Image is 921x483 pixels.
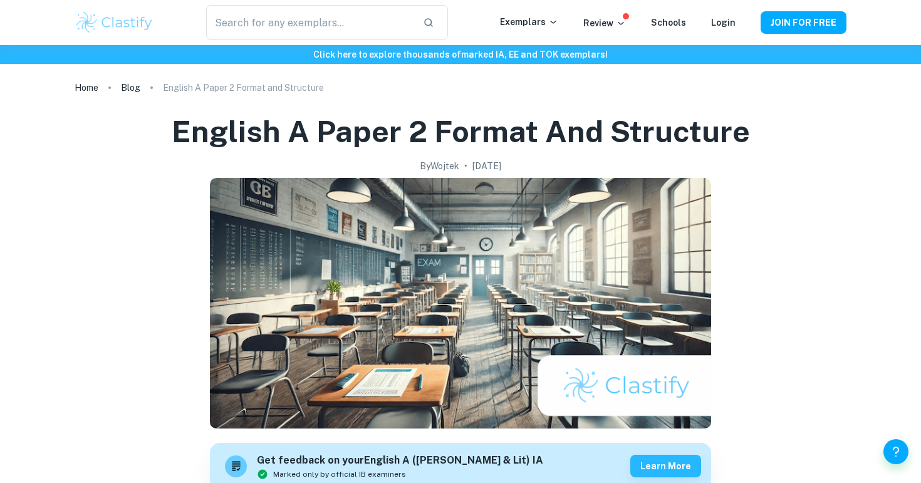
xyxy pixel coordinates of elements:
span: Marked only by official IB examiners [273,469,406,480]
a: Schools [651,18,686,28]
a: Blog [121,79,140,96]
a: Home [75,79,98,96]
input: Search for any exemplars... [206,5,413,40]
p: • [464,159,467,173]
button: JOIN FOR FREE [761,11,846,34]
img: Clastify logo [75,10,154,35]
h6: Click here to explore thousands of marked IA, EE and TOK exemplars ! [3,48,918,61]
h2: [DATE] [472,159,501,173]
h2: By Wojtek [420,159,459,173]
h6: Get feedback on your English A ([PERSON_NAME] & Lit) IA [257,453,543,469]
button: Learn more [630,455,701,477]
p: Exemplars [500,15,558,29]
img: English A Paper 2 Format and Structure cover image [210,178,711,428]
button: Help and Feedback [883,439,908,464]
p: English A Paper 2 Format and Structure [163,81,324,95]
a: Login [711,18,736,28]
p: Review [583,16,626,30]
h1: English A Paper 2 Format and Structure [172,112,750,152]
